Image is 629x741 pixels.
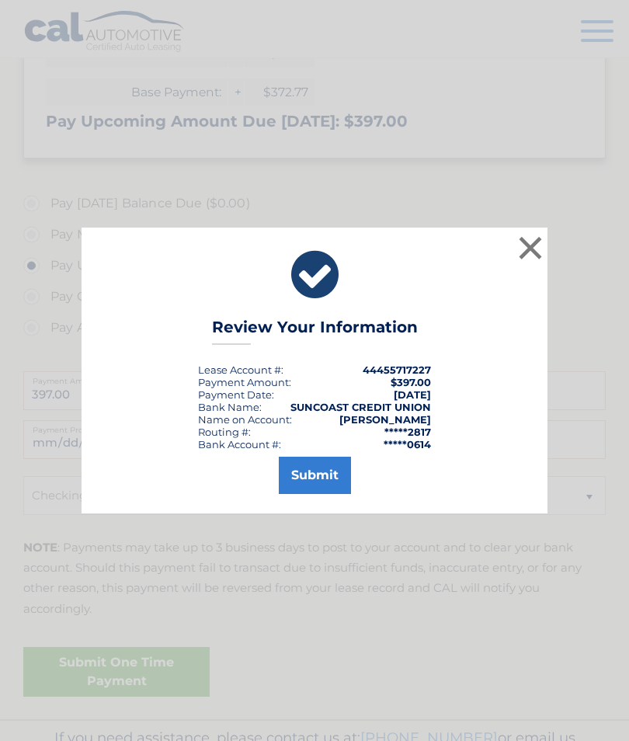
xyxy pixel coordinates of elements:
[339,413,431,426] strong: [PERSON_NAME]
[198,376,291,388] div: Payment Amount:
[279,457,351,494] button: Submit
[198,364,283,376] div: Lease Account #:
[198,401,262,413] div: Bank Name:
[212,318,418,345] h3: Review Your Information
[394,388,431,401] span: [DATE]
[198,426,251,438] div: Routing #:
[198,388,274,401] div: :
[198,388,272,401] span: Payment Date
[198,438,281,451] div: Bank Account #:
[290,401,431,413] strong: SUNCOAST CREDIT UNION
[515,232,546,263] button: ×
[391,376,431,388] span: $397.00
[198,413,292,426] div: Name on Account:
[363,364,431,376] strong: 44455717227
